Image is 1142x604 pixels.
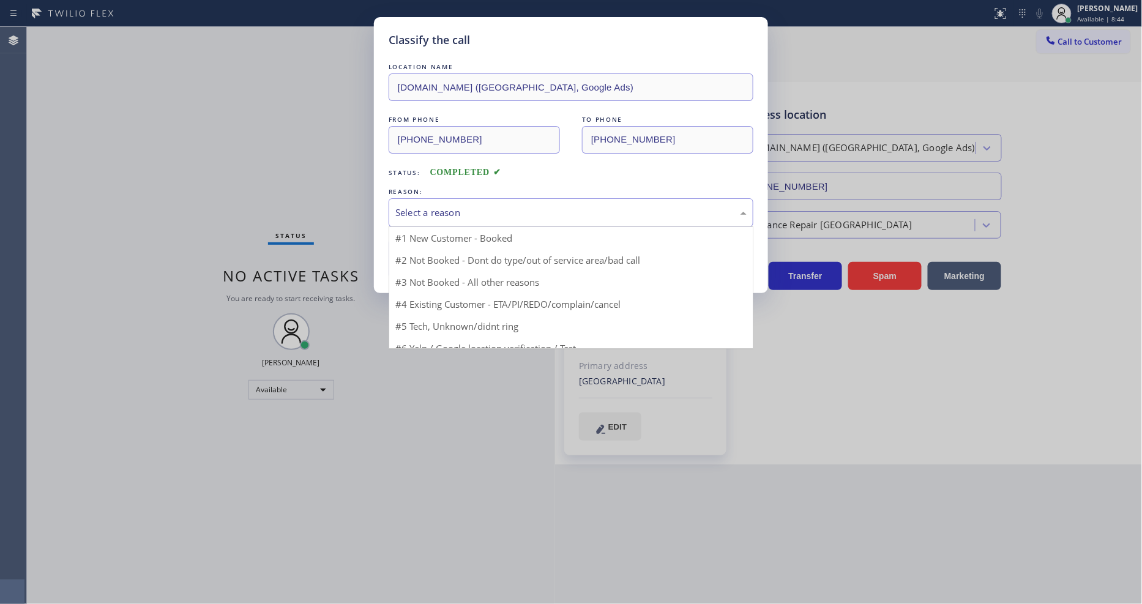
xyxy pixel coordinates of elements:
div: TO PHONE [582,113,753,126]
input: From phone [389,126,560,154]
span: COMPLETED [430,168,501,177]
div: FROM PHONE [389,113,560,126]
span: Status: [389,168,420,177]
div: LOCATION NAME [389,61,753,73]
div: #3 Not Booked - All other reasons [389,271,753,293]
div: #1 New Customer - Booked [389,227,753,249]
div: #2 Not Booked - Dont do type/out of service area/bad call [389,249,753,271]
div: #4 Existing Customer - ETA/PI/REDO/complain/cancel [389,293,753,315]
div: Select a reason [395,206,747,220]
div: #5 Tech, Unknown/didnt ring [389,315,753,337]
input: To phone [582,126,753,154]
h5: Classify the call [389,32,470,48]
div: REASON: [389,185,753,198]
div: #6 Yelp / Google location verification / Test [389,337,753,359]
